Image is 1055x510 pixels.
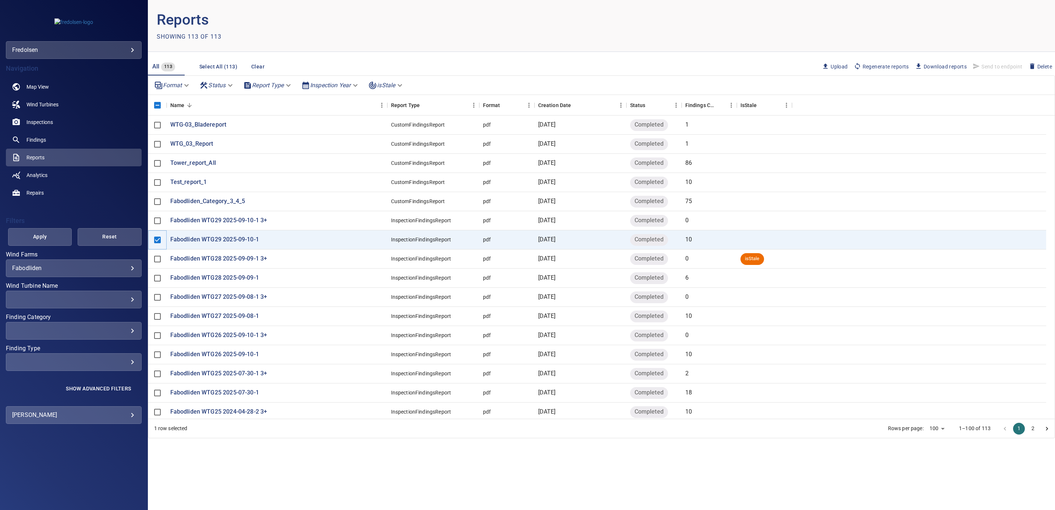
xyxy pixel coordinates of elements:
[630,408,668,416] span: Completed
[685,140,689,148] p: 1
[170,331,267,340] a: Fabodliden WTG26 2025-09-10-1 3+
[538,95,571,116] div: Creation Date
[26,171,47,179] span: Analytics
[685,95,715,116] div: Findings Count
[387,95,479,116] div: Report Type
[630,293,668,301] span: Completed
[630,95,646,116] div: Status
[170,274,259,282] a: Fabodliden WTG28 2025-09-09-1
[538,274,556,282] p: [DATE]
[630,159,668,167] span: Completed
[468,100,479,111] button: Menu
[538,159,556,167] p: [DATE]
[483,95,500,116] div: Format
[630,274,668,282] span: Completed
[630,350,668,359] span: Completed
[959,425,991,432] p: 1–100 of 113
[391,198,445,205] div: CustomFindingsReport
[685,121,689,129] p: 1
[726,100,737,111] button: Menu
[170,293,267,301] a: Fabodliden WTG27 2025-09-08-1 3+
[170,350,259,359] a: Fabodliden WTG26 2025-09-10-1
[6,217,142,224] h4: Filters
[26,118,53,126] span: Inspections
[685,293,689,301] p: 0
[630,389,668,397] span: Completed
[781,100,792,111] button: Menu
[26,136,46,144] span: Findings
[685,274,689,282] p: 6
[1026,60,1055,73] button: Delete
[685,369,689,378] p: 2
[170,312,259,320] a: Fabodliden WTG27 2025-09-08-1
[483,198,491,205] div: pdf
[170,369,267,378] a: Fabodliden WTG25 2025-07-30-1 3+
[6,96,142,113] a: windturbines noActive
[6,149,142,166] a: reports active
[682,95,737,116] div: Findings Count
[170,121,227,129] p: WTG-03_Bladereport
[630,140,668,148] span: Completed
[12,44,135,56] div: fredolsen
[54,18,93,26] img: fredolsen-logo
[538,350,556,359] p: [DATE]
[6,41,142,59] div: fredolsen
[483,312,491,320] div: pdf
[888,425,924,432] p: Rows per page:
[626,95,682,116] div: Status
[170,140,213,148] a: WTG_03_Report
[523,100,534,111] button: Menu
[630,216,668,225] span: Completed
[391,274,451,281] div: InspectionFindingsReport
[170,389,259,397] p: Fabodliden WTG25 2025-07-30-1
[998,423,1054,435] nav: pagination navigation
[483,408,491,415] div: pdf
[851,60,912,73] button: Regenerate reports
[240,79,295,92] div: Report Type
[170,197,245,206] a: Fabodliden_Category_3_4_5
[927,423,947,434] div: 100
[822,63,848,71] span: Upload
[6,346,142,351] label: Finding Type
[391,236,451,243] div: InspectionFindingsReport
[298,79,362,92] div: Inspection Year
[483,370,491,377] div: pdf
[538,178,556,187] p: [DATE]
[671,100,682,111] button: Menu
[483,389,491,396] div: pdf
[61,383,135,394] button: Show Advanced Filters
[170,178,207,187] a: Test_report_1
[170,255,267,263] a: Fabodliden WTG28 2025-09-09-1 3+
[365,79,407,92] div: isStale
[157,32,221,41] p: Showing 113 of 113
[538,389,556,397] p: [DATE]
[538,121,556,129] p: [DATE]
[6,291,142,308] div: Wind Turbine Name
[170,159,216,167] a: Tower_report_All
[645,100,656,110] button: Sort
[630,255,668,263] span: Completed
[483,255,491,262] div: pdf
[151,79,194,92] div: Format
[630,312,668,320] span: Completed
[6,259,142,277] div: Wind Farms
[685,389,692,397] p: 18
[163,82,182,89] em: Format
[208,82,225,89] em: Status
[391,332,451,339] div: InspectionFindingsReport
[66,386,131,392] span: Show Advanced Filters
[157,9,601,31] p: Reports
[630,369,668,378] span: Completed
[538,293,556,301] p: [DATE]
[615,100,626,111] button: Menu
[196,79,237,92] div: Status
[500,100,510,110] button: Sort
[12,265,135,272] div: Fabodliden
[6,166,142,184] a: analytics noActive
[685,216,689,225] p: 0
[391,389,451,396] div: InspectionFindingsReport
[685,312,692,320] p: 10
[26,101,58,108] span: Wind Turbines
